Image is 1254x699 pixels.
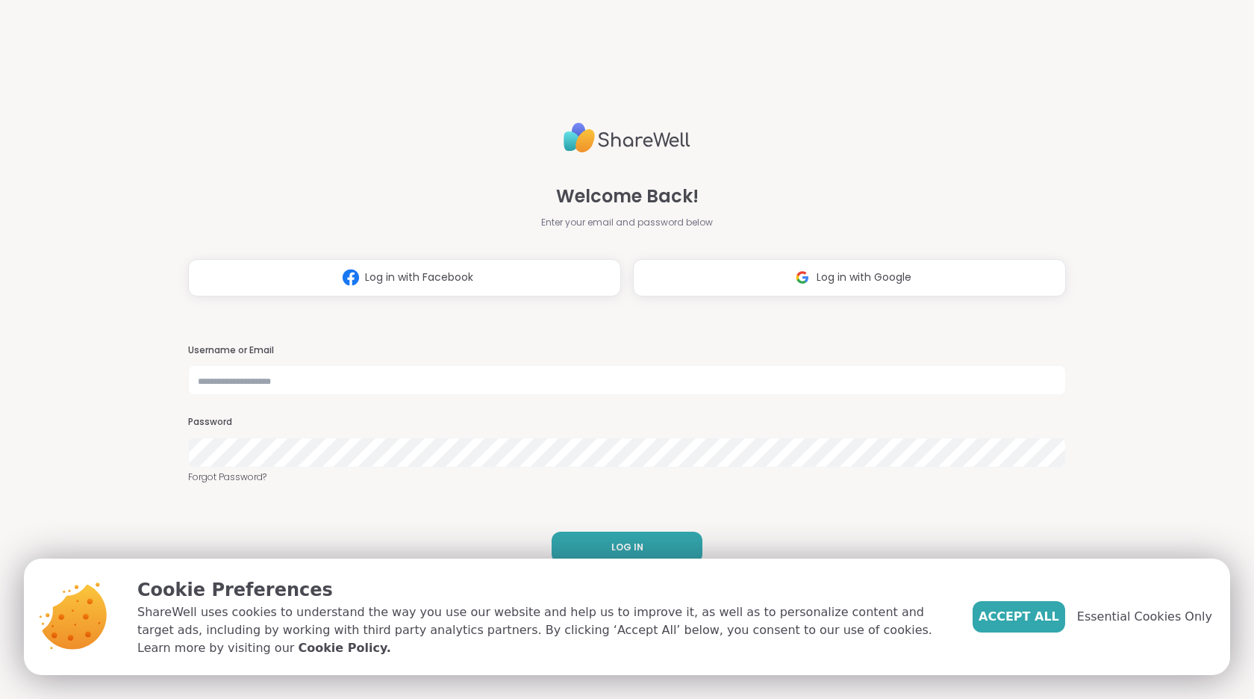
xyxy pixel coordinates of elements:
p: ShareWell uses cookies to understand the way you use our website and help us to improve it, as we... [137,603,949,657]
a: Forgot Password? [188,470,1066,484]
p: Cookie Preferences [137,577,949,603]
h3: Password [188,416,1066,429]
button: Accept All [973,601,1065,633]
button: Log in with Google [633,259,1066,296]
span: Log in with Facebook [365,270,473,285]
span: LOG IN [611,541,643,554]
span: Enter your email and password below [541,216,713,229]
img: ShareWell Logomark [788,264,817,291]
button: LOG IN [552,532,702,563]
span: Welcome Back! [556,183,699,210]
span: Accept All [979,608,1059,626]
a: Cookie Policy. [298,639,390,657]
span: Essential Cookies Only [1077,608,1212,626]
button: Log in with Facebook [188,259,621,296]
h3: Username or Email [188,344,1066,357]
img: ShareWell Logomark [337,264,365,291]
span: Log in with Google [817,270,911,285]
img: ShareWell Logo [564,116,690,159]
